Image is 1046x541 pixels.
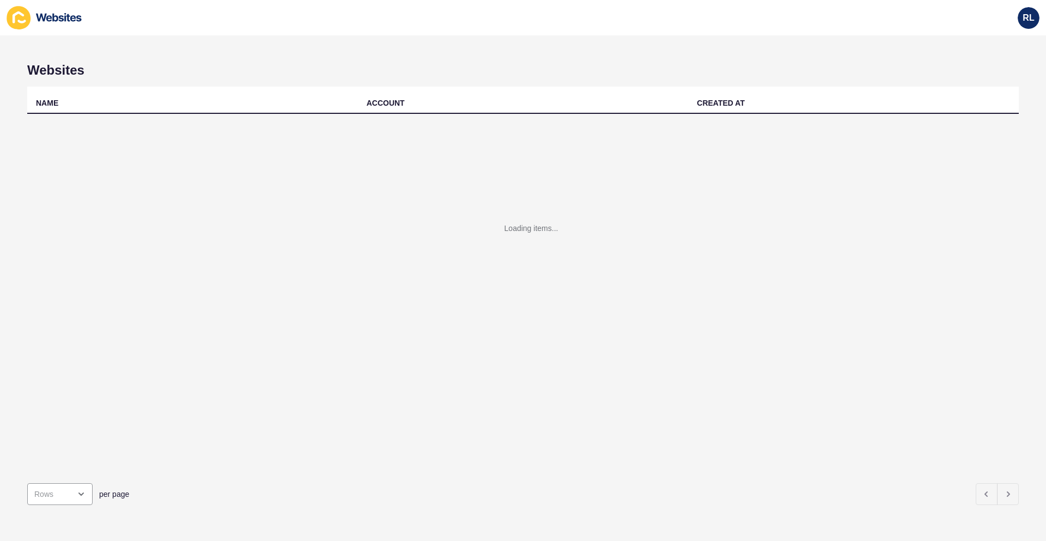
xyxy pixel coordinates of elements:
[504,223,558,234] div: Loading items...
[99,489,129,500] span: per page
[36,98,58,108] div: NAME
[1023,13,1034,23] span: RL
[27,483,93,505] div: open menu
[27,63,1019,78] h1: Websites
[367,98,405,108] div: ACCOUNT
[697,98,745,108] div: CREATED AT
